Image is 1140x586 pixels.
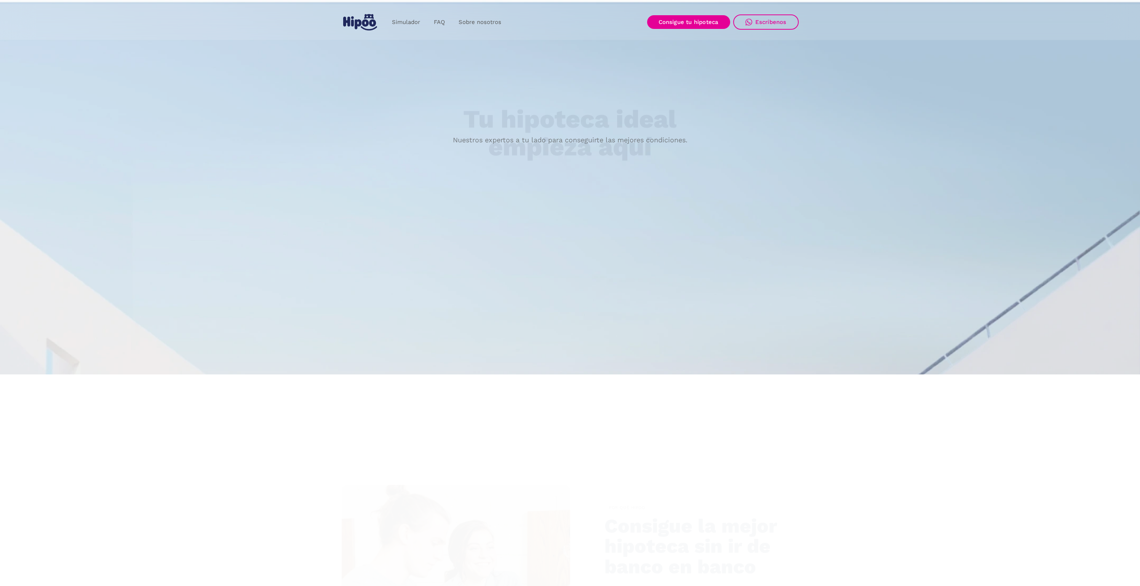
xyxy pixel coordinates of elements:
a: Sobre nosotros [452,15,508,30]
div: Escríbenos [755,19,787,25]
a: Simulador [385,15,427,30]
a: Consigue tu hipoteca [647,15,730,29]
a: FAQ [427,15,452,30]
a: home [342,11,379,33]
h2: Consigue la mejor hipoteca sin ir de banco en banco [604,516,780,577]
div: POR QUÉ HIPOO [604,503,649,513]
a: Escríbenos [733,14,799,30]
h1: Tu hipoteca ideal empieza aquí [425,106,714,161]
